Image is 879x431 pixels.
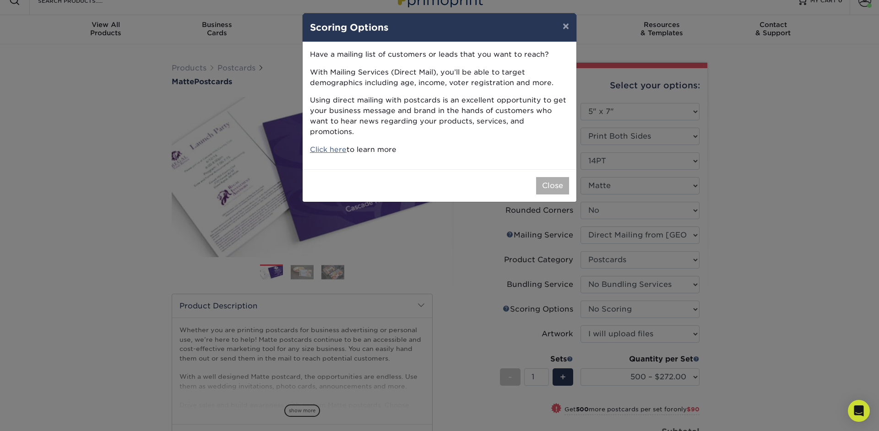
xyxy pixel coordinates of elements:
p: to learn more [310,145,569,155]
p: With Mailing Services (Direct Mail), you’ll be able to target demographics including age, income,... [310,67,569,88]
button: Close [536,177,569,194]
div: Open Intercom Messenger [848,400,870,422]
p: Have a mailing list of customers or leads that you want to reach? [310,49,569,60]
h4: Scoring Options [310,21,569,34]
button: × [555,13,576,39]
p: Using direct mailing with postcards is an excellent opportunity to get your business message and ... [310,95,569,137]
a: Click here [310,145,347,154]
